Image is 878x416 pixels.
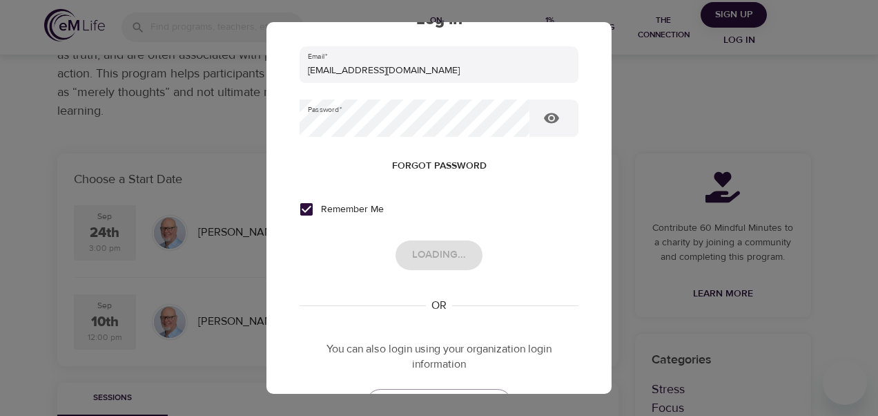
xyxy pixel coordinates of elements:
[300,341,578,373] p: You can also login using your organization login information
[321,202,384,217] span: Remember Me
[392,158,487,175] span: Forgot password
[387,153,492,179] button: Forgot password
[426,298,452,314] div: OR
